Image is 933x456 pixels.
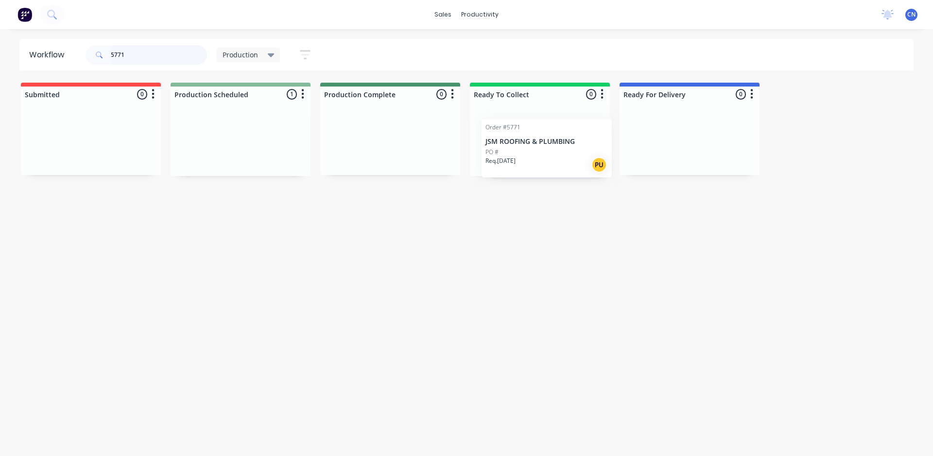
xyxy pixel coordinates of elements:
span: Production [223,50,258,60]
div: productivity [456,7,503,22]
div: sales [430,7,456,22]
img: Factory [17,7,32,22]
span: CN [907,10,916,19]
div: Workflow [29,49,69,61]
input: Search for orders... [111,45,207,65]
